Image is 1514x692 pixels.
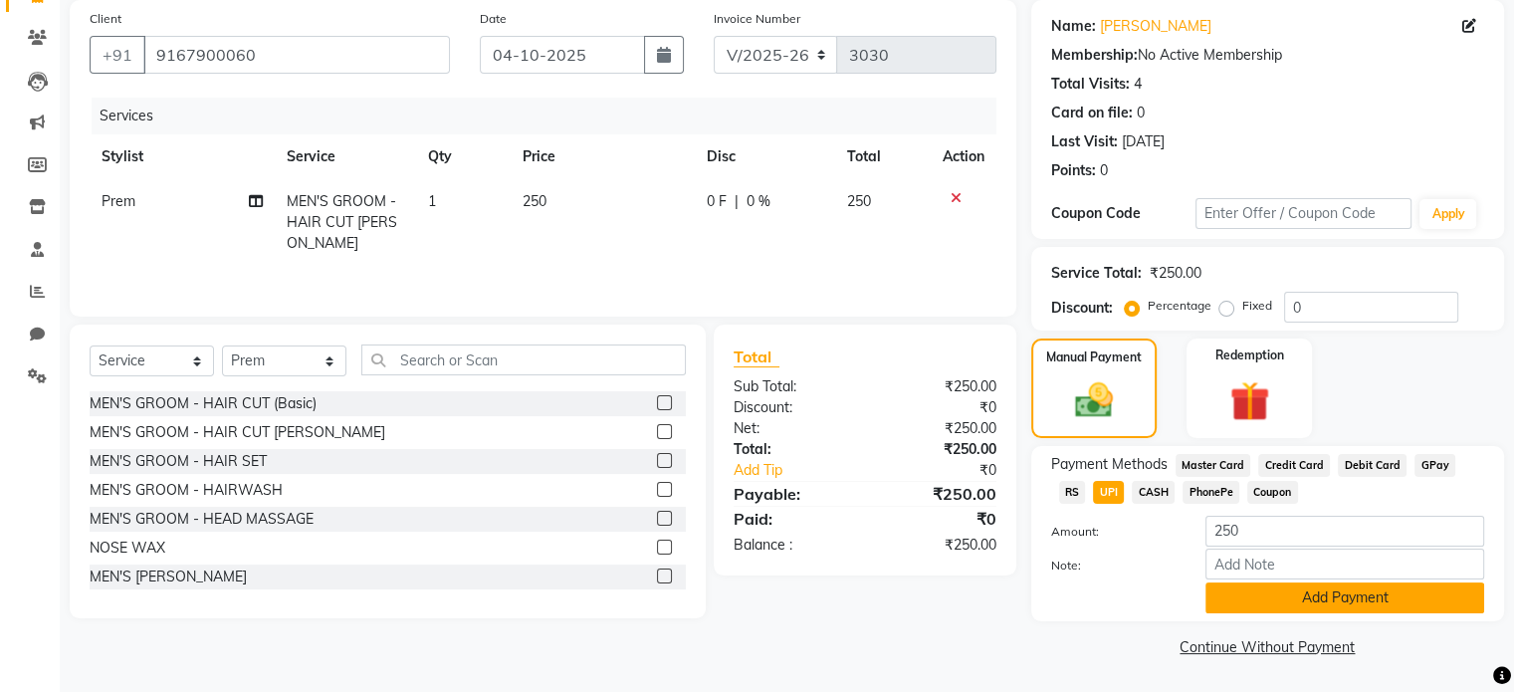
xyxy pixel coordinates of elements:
[1051,454,1168,475] span: Payment Methods
[865,507,1011,531] div: ₹0
[1036,557,1190,575] label: Note:
[865,376,1011,397] div: ₹250.00
[1051,203,1195,224] div: Coupon Code
[889,460,1010,481] div: ₹0
[523,192,546,210] span: 250
[1338,454,1406,477] span: Debit Card
[1051,131,1118,152] div: Last Visit:
[865,439,1011,460] div: ₹250.00
[719,460,889,481] a: Add Tip
[719,482,865,506] div: Payable:
[735,191,739,212] span: |
[511,134,695,179] th: Price
[1414,454,1455,477] span: GPay
[1419,199,1476,229] button: Apply
[1148,297,1211,315] label: Percentage
[1051,45,1484,66] div: No Active Membership
[1122,131,1165,152] div: [DATE]
[1132,481,1175,504] span: CASH
[90,509,314,530] div: MEN'S GROOM - HEAD MASSAGE
[480,10,507,28] label: Date
[865,418,1011,439] div: ₹250.00
[1134,74,1142,95] div: 4
[1100,16,1211,37] a: [PERSON_NAME]
[90,10,121,28] label: Client
[1036,523,1190,541] label: Amount:
[1051,74,1130,95] div: Total Visits:
[1093,481,1124,504] span: UPI
[1051,263,1142,284] div: Service Total:
[92,98,1011,134] div: Services
[1258,454,1330,477] span: Credit Card
[747,191,770,212] span: 0 %
[416,134,511,179] th: Qty
[90,36,145,74] button: +91
[1205,582,1484,613] button: Add Payment
[90,538,165,559] div: NOSE WAX
[1242,297,1272,315] label: Fixed
[90,480,283,501] div: MEN'S GROOM - HAIRWASH
[847,192,871,210] span: 250
[1176,454,1251,477] span: Master Card
[1051,16,1096,37] div: Name:
[695,134,835,179] th: Disc
[1195,198,1412,229] input: Enter Offer / Coupon Code
[865,535,1011,556] div: ₹250.00
[143,36,450,74] input: Search by Name/Mobile/Email/Code
[1059,481,1086,504] span: RS
[1247,481,1298,504] span: Coupon
[1046,348,1142,366] label: Manual Payment
[719,439,865,460] div: Total:
[361,345,686,375] input: Search or Scan
[1137,103,1145,123] div: 0
[90,567,247,587] div: MEN'S [PERSON_NAME]
[90,393,317,414] div: MEN'S GROOM - HAIR CUT (Basic)
[1215,346,1284,364] label: Redemption
[719,535,865,556] div: Balance :
[1183,481,1239,504] span: PhonePe
[1150,263,1201,284] div: ₹250.00
[1051,298,1113,319] div: Discount:
[1051,160,1096,181] div: Points:
[1051,45,1138,66] div: Membership:
[1035,637,1500,658] a: Continue Without Payment
[931,134,996,179] th: Action
[1063,378,1125,422] img: _cash.svg
[719,418,865,439] div: Net:
[90,422,385,443] div: MEN'S GROOM - HAIR CUT [PERSON_NAME]
[707,191,727,212] span: 0 F
[90,451,267,472] div: MEN'S GROOM - HAIR SET
[428,192,436,210] span: 1
[287,192,397,252] span: MEN'S GROOM - HAIR CUT [PERSON_NAME]
[102,192,135,210] span: Prem
[719,507,865,531] div: Paid:
[734,346,779,367] span: Total
[1205,516,1484,547] input: Amount
[1205,549,1484,579] input: Add Note
[275,134,416,179] th: Service
[865,482,1011,506] div: ₹250.00
[719,376,865,397] div: Sub Total:
[719,397,865,418] div: Discount:
[1217,376,1282,426] img: _gift.svg
[90,134,275,179] th: Stylist
[714,10,800,28] label: Invoice Number
[1051,103,1133,123] div: Card on file:
[865,397,1011,418] div: ₹0
[1100,160,1108,181] div: 0
[835,134,931,179] th: Total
